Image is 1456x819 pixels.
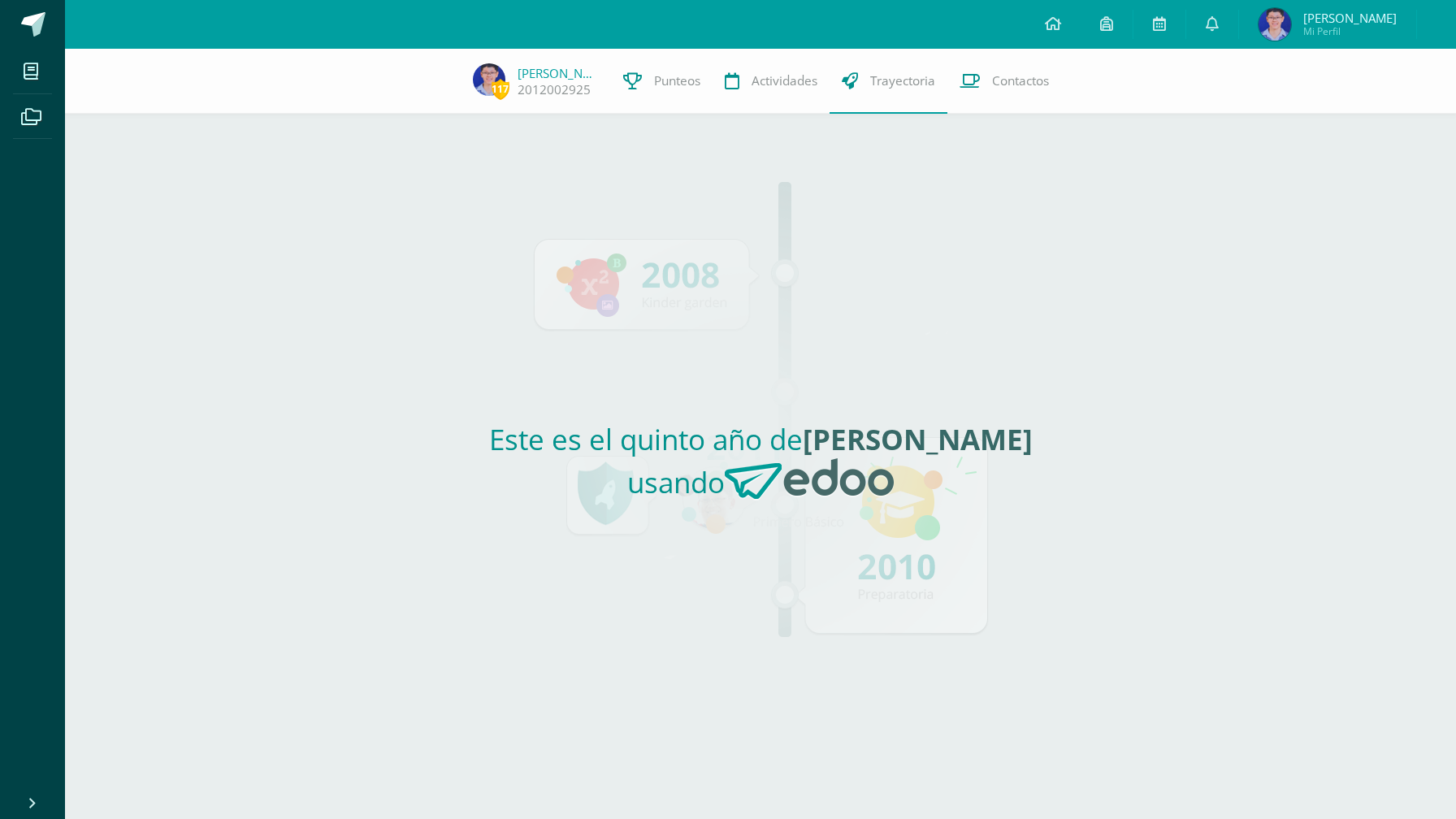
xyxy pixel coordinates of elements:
span: Contactos [992,72,1049,89]
span: 117 [492,79,509,99]
img: eac8305da70ec4796f38150793d9e04f.png [473,63,505,96]
a: Actividades [713,49,830,114]
span: [PERSON_NAME] [1303,10,1397,26]
a: Contactos [947,49,1061,114]
strong: [PERSON_NAME] [803,420,1033,458]
img: eac8305da70ec4796f38150793d9e04f.png [1259,8,1291,41]
img: Edoo [725,458,894,500]
span: Trayectoria [870,72,935,89]
a: [PERSON_NAME] [518,65,599,81]
span: Actividades [752,72,817,89]
h2: Este es el quinto año de usando [393,420,1129,513]
a: Trayectoria [830,49,947,114]
a: Punteos [611,49,713,114]
span: Punteos [654,72,700,89]
a: 2012002925 [518,81,591,98]
span: Mi Perfil [1303,24,1397,38]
